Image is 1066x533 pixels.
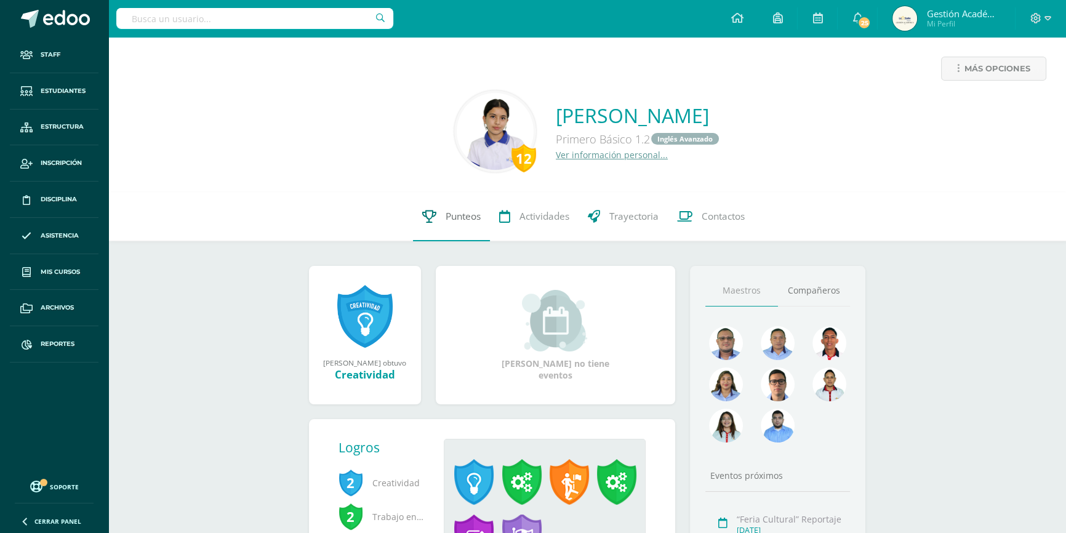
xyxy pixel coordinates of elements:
img: 2efff582389d69505e60b50fc6d5bd41.png [761,326,795,360]
div: [PERSON_NAME] no tiene eventos [494,290,617,381]
a: Inscripción [10,145,98,182]
span: Staff [41,50,60,60]
img: 89a3ce4a01dc90e46980c51de3177516.png [812,326,846,360]
a: Mis cursos [10,254,98,291]
a: Asistencia [10,218,98,254]
span: Contactos [702,210,745,223]
img: 528059567c164876c49041b9095237f1.png [709,409,743,443]
span: Inscripción [41,158,82,168]
img: bb84a3b7bf7504f214959ad1f5a3e741.png [761,409,795,443]
img: b3275fa016b95109afc471d3b448d7ac.png [761,367,795,401]
span: Cerrar panel [34,517,81,526]
span: Mi Perfil [926,18,1000,29]
span: Reportes [41,339,74,349]
img: 72fdff6db23ea16c182e3ba03ce826f1.png [709,367,743,401]
a: Disciplina [10,182,98,218]
span: 2 [339,468,363,497]
div: Creatividad [321,367,409,382]
span: Disciplina [41,194,77,204]
span: Estudiantes [41,86,86,96]
a: Inglés Avanzado [651,133,719,145]
span: Soporte [50,483,79,491]
span: Más opciones [964,57,1030,80]
input: Busca un usuario... [116,8,393,29]
div: Primero Básico 1.2 [556,129,720,149]
span: Estructura [41,122,84,132]
span: 25 [857,16,871,30]
div: Eventos próximos [705,470,851,481]
a: Estudiantes [10,73,98,110]
a: Maestros [705,275,778,307]
a: Staff [10,37,98,73]
span: Creatividad [339,466,425,500]
a: Contactos [668,192,754,241]
span: Trayectoria [609,210,659,223]
img: event_small.png [522,290,589,351]
span: Actividades [519,210,569,223]
a: [PERSON_NAME] [556,102,720,129]
img: 68e231d0c293dea5211b366e9d47ff17.png [457,93,534,170]
div: [PERSON_NAME] obtuvo [321,358,409,367]
a: Más opciones [941,57,1046,81]
img: 99962f3fa423c9b8099341731b303440.png [709,326,743,360]
a: Archivos [10,290,98,326]
div: 12 [511,144,536,172]
span: Archivos [41,303,74,313]
div: “Feria Cultural” Reportaje [737,513,847,525]
a: Ver información personal... [556,149,668,161]
img: 6b516411093031de2315839688b6386d.png [812,367,846,401]
span: 2 [339,502,363,531]
img: ff93632bf489dcbc5131d32d8a4af367.png [892,6,917,31]
a: Reportes [10,326,98,363]
div: Logros [339,439,435,456]
a: Estructura [10,110,98,146]
span: Mis cursos [41,267,80,277]
a: Punteos [413,192,490,241]
span: Gestión Académica [926,7,1000,20]
span: Punteos [446,210,481,223]
a: Soporte [15,478,94,494]
a: Actividades [490,192,579,241]
a: Compañeros [778,275,851,307]
a: Trayectoria [579,192,668,241]
span: Asistencia [41,231,79,241]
